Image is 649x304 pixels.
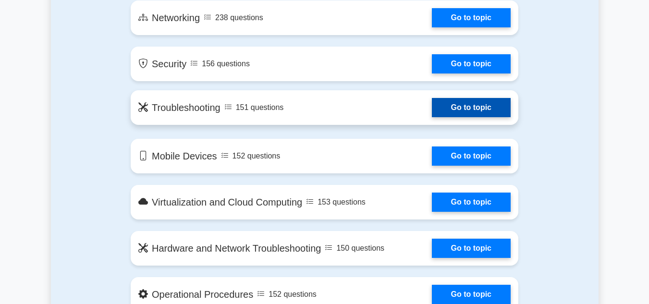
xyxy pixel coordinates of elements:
[432,146,511,166] a: Go to topic
[432,98,511,117] a: Go to topic
[432,239,511,258] a: Go to topic
[432,193,511,212] a: Go to topic
[432,54,511,73] a: Go to topic
[432,8,511,27] a: Go to topic
[432,285,511,304] a: Go to topic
